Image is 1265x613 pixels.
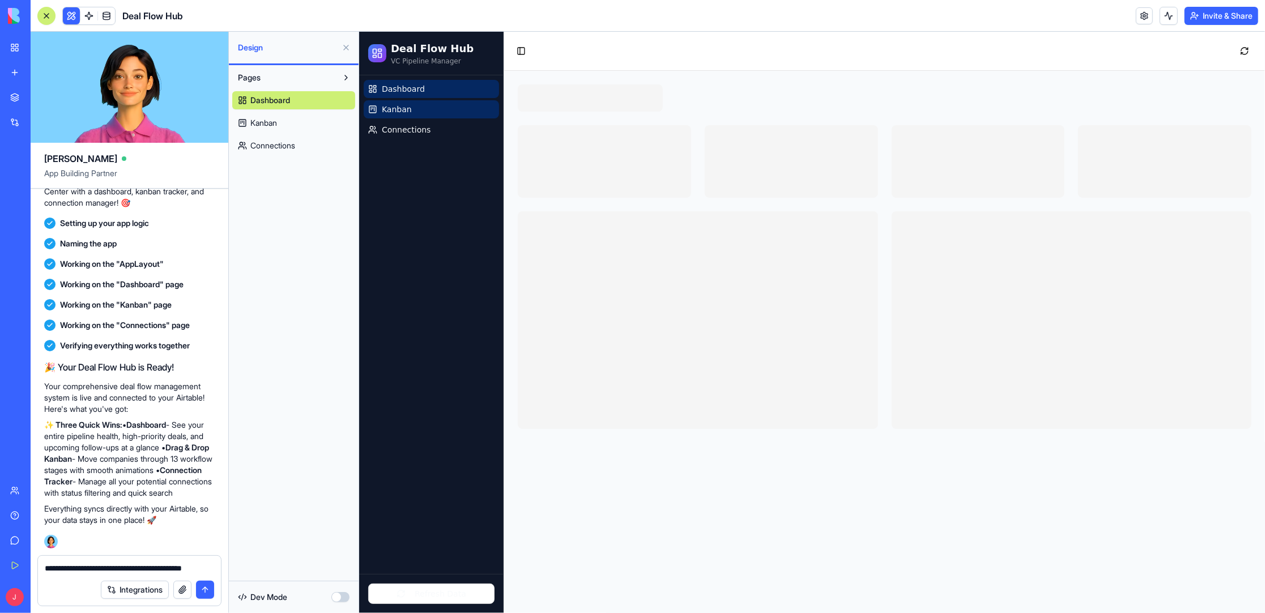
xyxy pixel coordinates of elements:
span: Kanban [23,72,53,83]
img: Ella_00000_wcx2te.png [44,535,58,548]
p: • - See your entire pipeline health, high-priority deals, and upcoming follow-ups at a glance • -... [44,419,215,499]
h1: Deal Flow Hub [32,9,114,25]
p: Your comprehensive deal flow management system is live and connected to your Airtable! Here's wha... [44,381,215,415]
strong: Dashboard [126,420,166,429]
strong: ✨ Three Quick Wins: [44,420,122,429]
span: Working on the "AppLayout" [60,258,164,270]
span: Verifying everything works together [60,340,190,351]
span: Working on the "Kanban" page [60,299,172,310]
button: Refresh Data [9,552,135,572]
button: Pages [232,69,337,87]
button: Integrations [101,581,169,599]
a: Dashboard [5,48,140,66]
span: Dashboard [250,95,290,106]
span: [PERSON_NAME] [44,152,117,165]
span: Dev Mode [250,591,287,603]
span: Connections [23,92,72,104]
span: Naming the app [60,238,117,249]
button: Invite & Share [1185,7,1258,25]
a: Connections [5,89,140,107]
span: Design [238,42,337,53]
a: Kanban [5,69,140,87]
span: J [6,588,24,606]
p: VC Pipeline Manager [32,25,114,34]
span: Dashboard [23,52,66,63]
span: Working on the "Dashboard" page [60,279,184,290]
h2: 🎉 Your Deal Flow Hub is Ready! [44,360,215,374]
img: logo [8,8,78,24]
span: Pages [238,72,261,83]
span: Setting up your app logic [60,218,149,229]
a: Connections [232,137,355,155]
p: Everything syncs directly with your Airtable, so your data stays in one place! 🚀 [44,503,215,526]
span: Deal Flow Hub [122,9,183,23]
span: Kanban [250,117,277,129]
span: App Building Partner [44,168,215,188]
span: Working on the "Connections" page [60,320,190,331]
a: Dashboard [232,91,355,109]
a: Kanban [232,114,355,132]
span: Connections [250,140,295,151]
